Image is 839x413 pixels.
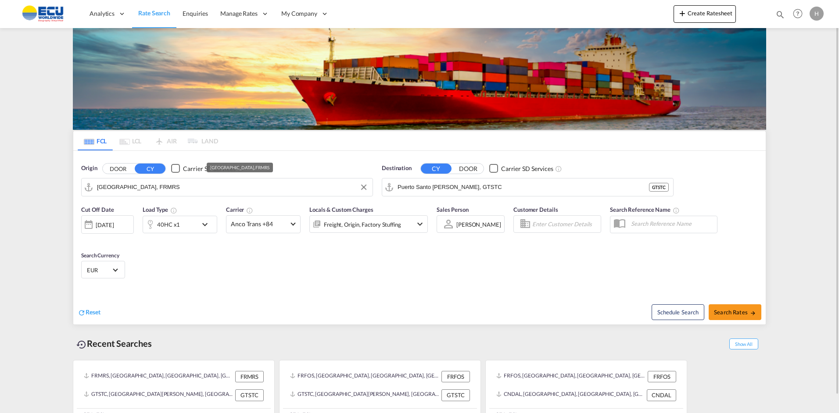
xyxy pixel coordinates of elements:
div: Freight Origin Factory Stuffingicon-chevron-down [309,215,428,233]
span: Origin [81,164,97,173]
span: EUR [87,266,111,274]
md-icon: icon-refresh [78,309,86,317]
div: GTSTC [441,389,470,401]
button: icon-plus 400-fgCreate Ratesheet [674,5,736,23]
md-icon: The selected Trucker/Carrierwill be displayed in the rate results If the rates are from another f... [246,207,253,214]
div: H [810,7,824,21]
img: 6cccb1402a9411edb762cf9624ab9cda.png [13,4,72,24]
md-icon: Your search will be saved by the below given name [673,207,680,214]
button: Clear Input [357,181,370,194]
span: Enquiries [183,10,208,17]
button: CY [135,164,165,174]
div: Carrier SD Services [501,164,553,173]
span: Analytics [90,9,115,18]
div: CNDAL [647,389,676,401]
md-input-container: Puerto Santo Tomas de Castilla, GTSTC [382,178,673,196]
div: FRFOS [441,371,470,382]
div: Help [790,6,810,22]
button: DOOR [103,164,133,174]
span: Carrier [226,206,253,213]
button: Search Ratesicon-arrow-right [709,304,761,320]
span: Customer Details [513,206,558,213]
div: FRMRS [235,371,264,382]
div: 40HC x1 [157,218,180,231]
span: Help [790,6,805,21]
img: LCL+%26+FCL+BACKGROUND.png [73,28,766,130]
span: Anco Trans +84 [231,220,288,228]
div: FRFOS, Fos-sur-Mer, France, Western Europe, Europe [496,371,645,382]
div: Origin DOOR CY Checkbox No InkUnchecked: Search for CY (Container Yard) services for all selected... [73,151,766,324]
span: Sales Person [437,206,469,213]
input: Search Reference Name [627,217,717,230]
div: [DATE] [96,221,114,229]
span: My Company [281,9,317,18]
div: icon-refreshReset [78,308,100,317]
div: 40HC x1icon-chevron-down [143,216,217,233]
button: DOOR [453,164,484,174]
span: Load Type [143,206,177,213]
input: Enter Customer Details [532,217,598,231]
md-checkbox: Checkbox No Ink [489,164,553,173]
div: icon-magnify [775,10,785,23]
div: Freight Origin Factory Stuffing [324,218,401,231]
input: Search by Port [97,181,368,194]
div: FRFOS [648,371,676,382]
md-datepicker: Select [81,233,88,245]
md-tab-item: FCL [78,131,113,150]
md-icon: Unchecked: Search for CY (Container Yard) services for all selected carriers.Checked : Search for... [555,165,562,172]
md-icon: icon-backup-restore [76,339,87,350]
span: Reset [86,308,100,316]
span: Rate Search [138,9,170,17]
md-icon: icon-plus 400-fg [677,8,688,18]
span: Destination [382,164,412,173]
md-icon: icon-arrow-right [750,310,756,316]
md-select: Select Currency: € EUREuro [86,263,120,276]
button: Note: By default Schedule search will only considerorigin ports, destination ports and cut off da... [652,304,704,320]
md-pagination-wrapper: Use the left and right arrow keys to navigate between tabs [78,131,218,150]
div: FRMRS, Marseille, France, Western Europe, Europe [84,371,233,382]
div: GTSTC [649,183,669,192]
span: Cut Off Date [81,206,114,213]
button: CY [421,164,452,174]
md-input-container: Marseille, FRMRS [82,178,373,196]
div: GTSTC [235,389,264,401]
div: Recent Searches [73,334,155,353]
md-icon: icon-chevron-down [415,219,425,229]
div: FRFOS, Fos-sur-Mer, France, Western Europe, Europe [290,371,439,382]
div: GTSTC, Puerto Santo Tomas de Castilla, Guatemala, Mexico & Central America, Americas [290,389,439,401]
span: Search Currency [81,252,119,259]
span: Search Reference Name [610,206,680,213]
div: [GEOGRAPHIC_DATA], FRMRS [210,163,269,172]
span: Search Rates [714,309,756,316]
div: CNDAL, Dalian, China, Greater China & Far East Asia, Asia Pacific [496,389,645,401]
md-icon: icon-magnify [775,10,785,19]
span: Manage Rates [220,9,258,18]
div: GTSTC, Puerto Santo Tomas de Castilla, Guatemala, Mexico & Central America, Americas [84,389,233,401]
div: [PERSON_NAME] [456,221,501,228]
md-select: Sales Person: Hippolyte Sainton [455,218,502,231]
md-checkbox: Checkbox No Ink [171,164,235,173]
input: Search by Port [398,181,649,194]
div: [DATE] [81,215,134,234]
div: Carrier SD Services [183,164,235,173]
md-icon: icon-information-outline [170,207,177,214]
md-icon: icon-chevron-down [200,219,215,230]
span: Show All [729,338,758,349]
span: Locals & Custom Charges [309,206,373,213]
